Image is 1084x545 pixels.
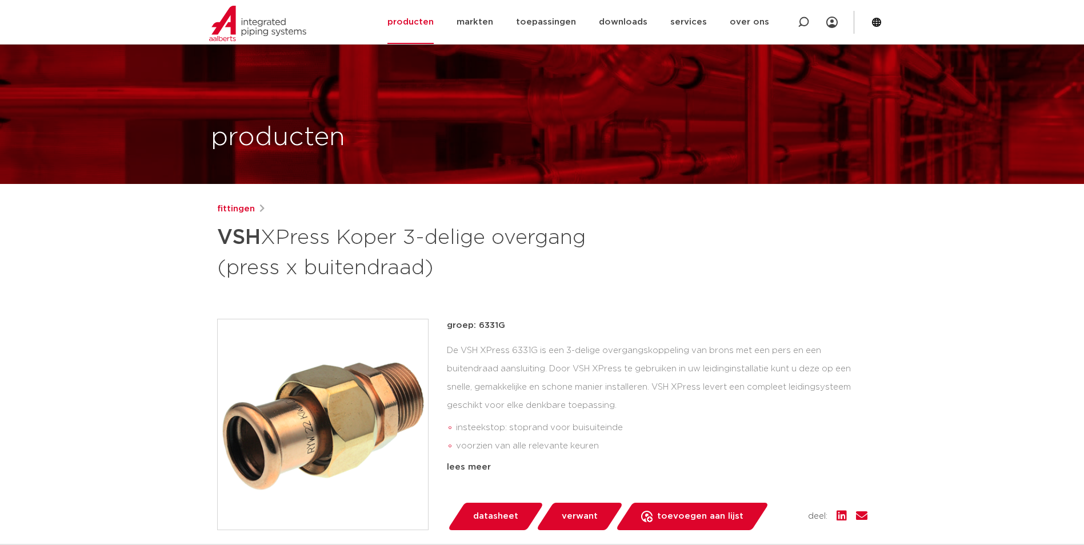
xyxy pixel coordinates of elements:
strong: VSH [217,227,261,248]
img: Product Image for VSH XPress Koper 3-delige overgang (press x buitendraad) [218,319,428,530]
li: voorzien van alle relevante keuren [456,437,867,455]
a: fittingen [217,202,255,216]
span: verwant [562,507,598,526]
a: verwant [535,503,623,530]
p: groep: 6331G [447,319,867,332]
li: Leak Before Pressed-functie [456,455,867,474]
span: datasheet [473,507,518,526]
li: insteekstop: stoprand voor buisuiteinde [456,419,867,437]
span: deel: [808,510,827,523]
a: datasheet [447,503,544,530]
div: De VSH XPress 6331G is een 3-delige overgangskoppeling van brons met een pers en een buitendraad ... [447,342,867,456]
span: toevoegen aan lijst [657,507,743,526]
h1: XPress Koper 3-delige overgang (press x buitendraad) [217,221,646,282]
h1: producten [211,119,345,156]
div: lees meer [447,460,867,474]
